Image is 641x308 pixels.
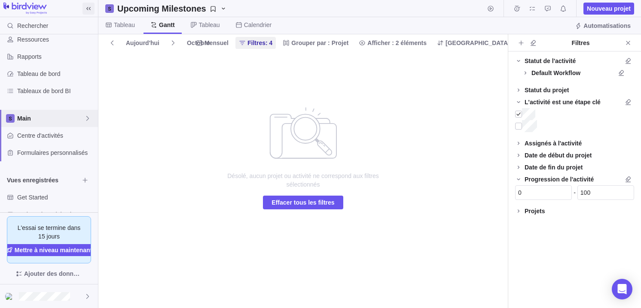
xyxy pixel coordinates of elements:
[3,3,47,15] img: logo
[211,51,396,308] div: no data to show
[511,3,523,15] span: Feuilles de temps
[5,293,15,300] img: Show
[14,223,84,241] span: L'essai se termine dans 15 jours
[217,172,389,189] span: Désolé, aucun projet ou activité ne correspond aux filtres sélectionnés
[539,39,622,47] div: Filtres
[525,86,569,94] div: Statut du projet
[15,246,92,254] span: Mettre à niveau maintenant
[587,4,631,13] span: Nouveau projet
[17,21,48,30] span: Rechercher
[367,39,427,47] span: Afficher : 2 éléments
[525,207,545,215] div: Projets
[263,196,343,209] span: Effacer tous les filtres
[17,69,95,78] span: Tableau de bord
[17,114,84,123] span: Main
[17,52,95,61] span: Rapports
[622,96,634,108] span: Effacer tous les filtres
[17,210,95,219] span: Project Financials Flat Fee
[192,37,232,49] span: Mensuel
[525,175,594,184] div: Progression de l'activité
[17,131,95,140] span: Centre d'activités
[526,6,538,13] a: Mes affectations
[572,188,577,197] div: -
[527,37,539,49] span: Effacer tous les filtres
[525,57,576,65] div: Statut de l'activité
[7,267,91,281] span: Ajouter des données d'exemple
[17,87,95,95] span: Tableaux de bord BI
[205,39,229,47] span: Mensuel
[247,39,272,47] span: Filtres: 4
[622,173,634,185] span: Effacer tous les filtres
[199,21,220,29] span: Tableau
[515,37,527,49] span: Ajouter des filtres
[279,37,352,49] span: Grouper par : Projet
[114,21,135,29] span: Tableau
[126,39,159,47] span: Aujourd'hui
[542,3,554,15] span: Demandes d'approbation
[525,98,601,106] div: L'activité est une étape clé
[272,197,334,208] span: Effacer tous les filtres
[117,3,206,15] h2: Upcoming Milestones
[446,39,510,47] span: [GEOGRAPHIC_DATA]
[24,269,82,279] span: Ajouter des données d'exemple
[291,39,348,47] span: Grouper par : Projet
[571,20,634,32] span: Automatisations
[583,21,631,30] span: Automatisations
[244,21,272,29] span: Calendrier
[525,139,582,148] div: Assignés à l'activité
[622,55,634,67] span: Effacer tous les filtres
[355,37,430,49] span: Afficher : 2 éléments
[17,35,95,44] span: Ressources
[3,244,96,256] a: Mettre à niveau maintenant
[485,3,497,15] span: Démarrer le minuteur
[526,3,538,15] span: Mes affectations
[583,3,634,15] span: Nouveau projet
[557,3,569,15] span: Centre de notifications
[17,193,95,202] span: Get Started
[235,37,276,49] span: Filtres: 4
[114,3,230,15] span: Upcoming Milestones
[511,6,523,13] a: Feuilles de temps
[159,21,175,29] span: Gantt
[612,279,632,299] div: Open Intercom Messenger
[79,174,91,186] span: Parcourir les vues
[5,291,15,302] div: Alexandre St-Jean
[433,37,513,49] span: [GEOGRAPHIC_DATA]
[557,6,569,13] a: Centre de notifications
[542,6,554,13] a: Demandes d'approbation
[531,69,580,77] div: Default Workflow
[525,151,592,160] div: Date de début du projet
[615,67,627,79] span: Effacer tous les filtres
[122,37,163,49] span: Aujourd'hui
[7,176,79,184] span: Vues enregistrées
[525,163,583,172] div: Date de fin du projet
[622,37,634,49] span: Fermer
[17,148,95,157] span: Formulaires personnalisés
